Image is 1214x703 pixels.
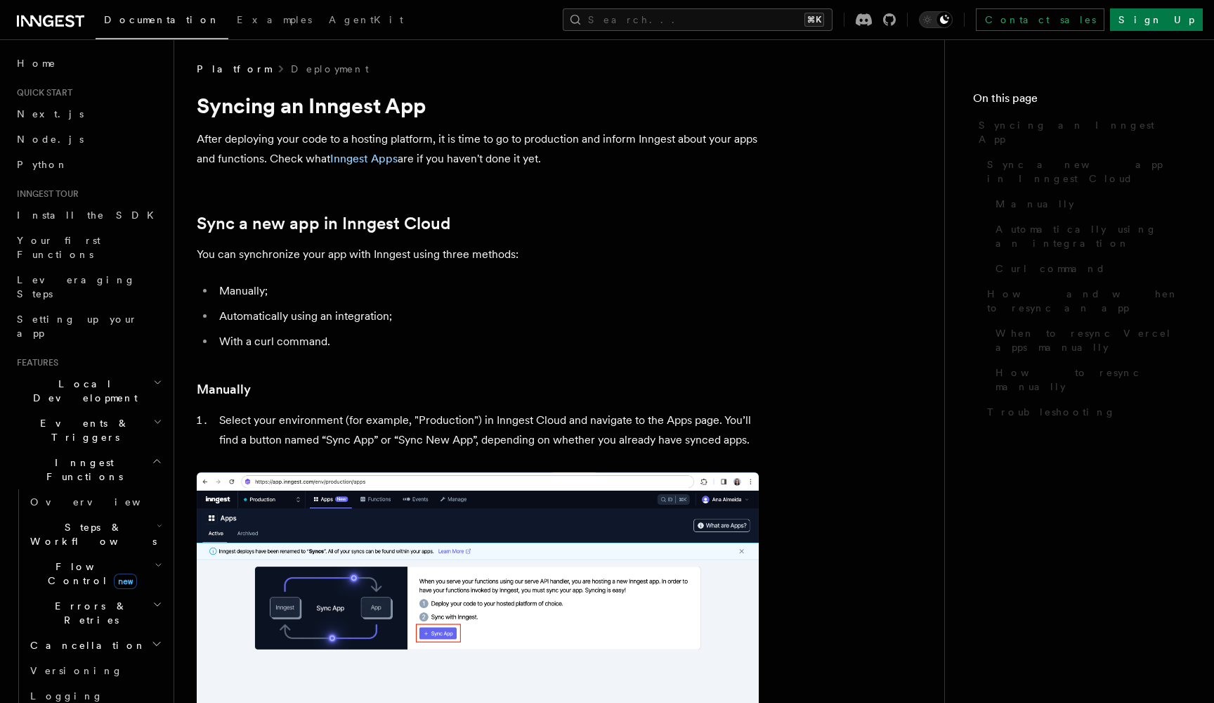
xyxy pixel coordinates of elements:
span: Quick start [11,87,72,98]
span: How to resync manually [996,366,1186,394]
a: AgentKit [320,4,412,38]
span: Troubleshooting [987,405,1116,419]
a: Home [11,51,165,76]
a: How to resync manually [990,360,1186,399]
a: Your first Functions [11,228,165,267]
button: Flow Controlnew [25,554,165,593]
span: Manually [996,197,1074,211]
button: Toggle dark mode [919,11,953,28]
button: Events & Triggers [11,411,165,450]
a: Overview [25,489,165,515]
span: new [114,574,137,589]
span: Next.js [17,108,84,120]
h1: Syncing an Inngest App [197,93,759,118]
span: Overview [30,496,175,508]
a: Node.js [11,127,165,152]
li: With a curl command. [215,332,759,351]
a: Contact sales [976,8,1104,31]
a: Sync a new app in Inngest Cloud [981,152,1186,191]
a: Install the SDK [11,202,165,228]
span: Sync a new app in Inngest Cloud [987,157,1186,186]
span: Logging [30,690,103,702]
button: Inngest Functions [11,450,165,489]
span: Leveraging Steps [17,274,136,299]
a: Python [11,152,165,177]
p: You can synchronize your app with Inngest using three methods: [197,245,759,264]
span: Node.js [17,134,84,145]
a: Documentation [96,4,228,39]
button: Cancellation [25,633,165,658]
a: Curl command [990,256,1186,281]
button: Errors & Retries [25,593,165,633]
h4: On this page [973,90,1186,112]
a: Manually [990,191,1186,217]
span: Your first Functions [17,235,100,260]
span: Examples [237,14,312,25]
span: Steps & Workflows [25,520,157,548]
span: Features [11,357,58,368]
span: Home [17,56,56,70]
span: Install the SDK [17,209,162,221]
a: Next.js [11,101,165,127]
a: Versioning [25,658,165,683]
a: Manually [197,380,251,399]
span: Documentation [104,14,220,25]
li: Automatically using an integration; [215,307,759,326]
button: Search...⌘K [563,8,833,31]
span: Curl command [996,262,1106,276]
span: How and when to resync an app [987,287,1186,315]
span: Automatically using an integration [996,222,1186,250]
span: Python [17,159,68,170]
a: Leveraging Steps [11,267,165,307]
a: When to resync Vercel apps manually [990,321,1186,360]
span: Syncing an Inngest App [979,118,1186,146]
a: Deployment [291,62,369,76]
a: Automatically using an integration [990,217,1186,256]
a: Examples [228,4,320,38]
span: Versioning [30,665,123,676]
li: Select your environment (for example, "Production") in Inngest Cloud and navigate to the Apps pag... [215,411,759,450]
a: How and when to resync an app [981,281,1186,321]
span: Inngest tour [11,188,79,200]
a: Inngest Apps [330,152,398,165]
span: Setting up your app [17,314,138,339]
a: Syncing an Inngest App [973,112,1186,152]
span: Flow Control [25,560,155,588]
p: After deploying your code to a hosting platform, it is time to go to production and inform Innges... [197,129,759,169]
a: Setting up your app [11,307,165,346]
button: Local Development [11,371,165,411]
span: Errors & Retries [25,599,152,627]
span: Cancellation [25,638,146,652]
span: Inngest Functions [11,456,152,484]
a: Sync a new app in Inngest Cloud [197,214,450,233]
button: Steps & Workflows [25,515,165,554]
span: Platform [197,62,271,76]
span: Events & Triggers [11,416,153,444]
span: AgentKit [329,14,403,25]
kbd: ⌘K [804,13,824,27]
li: Manually; [215,281,759,301]
span: When to resync Vercel apps manually [996,326,1186,354]
a: Troubleshooting [981,399,1186,425]
span: Local Development [11,377,153,405]
a: Sign Up [1110,8,1203,31]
